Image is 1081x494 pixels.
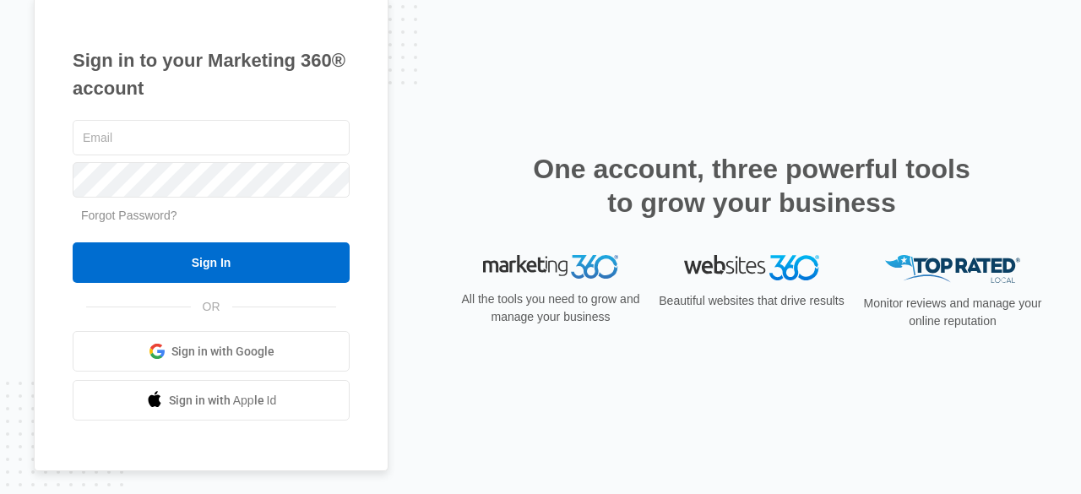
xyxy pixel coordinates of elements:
[657,292,846,310] p: Beautiful websites that drive results
[483,255,618,279] img: Marketing 360
[456,290,645,326] p: All the tools you need to grow and manage your business
[81,209,177,222] a: Forgot Password?
[73,120,350,155] input: Email
[73,331,350,372] a: Sign in with Google
[528,152,975,220] h2: One account, three powerful tools to grow your business
[73,242,350,283] input: Sign In
[885,255,1020,283] img: Top Rated Local
[73,380,350,421] a: Sign in with Apple Id
[191,298,232,316] span: OR
[169,392,277,410] span: Sign in with Apple Id
[684,255,819,280] img: Websites 360
[858,295,1047,330] p: Monitor reviews and manage your online reputation
[73,46,350,102] h1: Sign in to your Marketing 360® account
[171,343,274,361] span: Sign in with Google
